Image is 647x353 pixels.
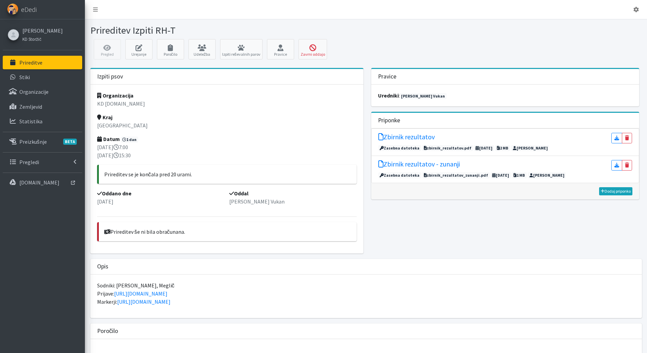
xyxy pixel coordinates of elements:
[378,133,435,141] h5: Zbirnik rezultatov
[188,39,216,59] a: Udeležba
[378,73,396,80] h3: Pravice
[19,88,49,95] p: Organizacije
[528,172,566,178] span: [PERSON_NAME]
[378,160,460,171] a: Zbirnik rezultatov - zunanji
[378,160,460,168] h5: Zbirnik rezultatov - zunanji
[97,143,357,159] p: [DATE] 7:00 [DATE] 15:30
[19,118,42,125] p: Statistika
[378,92,399,99] strong: uredniki
[97,100,357,108] p: KD [DOMAIN_NAME]
[229,190,249,197] strong: Oddal
[400,93,447,99] a: [PERSON_NAME] Vukan
[125,39,152,59] a: Urejanje
[63,139,77,145] span: BETA
[422,145,473,151] span: zbirnik_rezultatov.pdf
[3,114,82,128] a: Statistika
[97,197,224,206] p: [DATE]
[3,155,82,169] a: Pregledi
[378,117,400,124] h3: Priponke
[117,298,170,305] a: [URL][DOMAIN_NAME]
[378,133,435,143] a: Zbirnik rezultatov
[97,281,635,306] p: Sodniki: [PERSON_NAME], Meglič Prijave: Markerji:
[97,73,123,80] h3: Izpiti psov
[97,190,131,197] strong: Oddano dne
[104,170,352,178] p: Prireditev se je končala pred 20 urami.
[114,290,167,297] a: [URL][DOMAIN_NAME]
[7,3,18,15] img: eDedi
[97,263,108,270] h3: Opis
[97,92,133,99] strong: Organizacija
[97,328,119,335] h3: Poročilo
[511,145,550,151] span: [PERSON_NAME]
[3,70,82,84] a: Stiki
[97,136,120,142] strong: Datum
[3,56,82,69] a: Prireditve
[378,172,421,178] span: Zasebna datoteka
[3,85,82,99] a: Organizacije
[378,145,421,151] span: Zasebna datoteka
[22,36,41,42] small: KD Storžič
[474,145,495,151] span: [DATE]
[3,176,82,189] a: [DOMAIN_NAME]
[19,103,42,110] p: Zemljevid
[3,135,82,148] a: PreizkušnjeBETA
[104,228,352,236] p: Prireditev še ni bila obračunana.
[19,74,30,81] p: Stiki
[512,172,527,178] span: 1 MB
[371,85,640,106] div: :
[229,197,357,206] p: [PERSON_NAME] Vukan
[299,39,327,59] button: Zavrni oddajo
[22,27,63,35] a: [PERSON_NAME]
[267,39,294,59] a: Pravice
[19,159,39,165] p: Pregledi
[599,187,632,195] a: Dodaj priponko
[3,100,82,113] a: Zemljevid
[22,35,63,43] a: KD Storžič
[90,24,364,36] h1: Prireditev Izpiti RH-T
[157,39,184,59] a: Poročilo
[97,114,112,121] strong: Kraj
[491,172,511,178] span: [DATE]
[21,4,37,15] span: eDedi
[220,39,263,59] a: Izpiti reševalnih parov
[19,59,42,66] p: Prireditve
[97,121,357,129] p: [GEOGRAPHIC_DATA]
[422,172,490,178] span: zbirnik_rezultatov_zunanji.pdf
[495,145,510,151] span: 2 MB
[19,138,47,145] p: Preizkušnje
[121,137,139,143] span: 1 dan
[19,179,59,186] p: [DOMAIN_NAME]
